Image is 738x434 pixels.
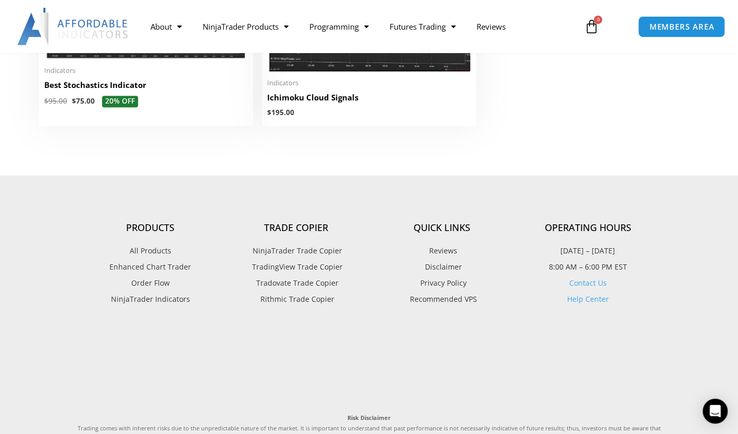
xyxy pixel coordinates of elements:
span: $ [72,96,76,106]
h4: Quick Links [369,222,515,234]
a: NinjaTrader Trade Copier [223,244,369,258]
a: Reviews [369,244,515,258]
a: Tradovate Trade Copier [223,276,369,290]
a: TradingView Trade Copier [223,260,369,274]
nav: Menu [140,15,576,39]
a: Programming [299,15,379,39]
a: Privacy Policy [369,276,515,290]
span: Indicators [44,66,248,75]
span: $ [44,96,48,106]
a: Ichimoku Cloud Signals [267,92,471,108]
span: NinjaTrader Trade Copier [250,244,342,258]
span: 0 [594,16,602,24]
bdi: 75.00 [72,96,95,106]
span: 20% OFF [102,96,138,107]
a: Contact Us [569,278,607,288]
a: NinjaTrader Products [192,15,299,39]
span: Privacy Policy [418,276,467,290]
a: NinjaTrader Indicators [78,292,223,306]
a: All Products [78,244,223,258]
h4: Operating Hours [515,222,661,234]
span: Order Flow [131,276,170,290]
span: TradingView Trade Copier [249,260,343,274]
span: Enhanced Chart Trader [109,260,191,274]
h2: Ichimoku Cloud Signals [267,92,471,103]
p: 8:00 AM – 6:00 PM EST [515,260,661,274]
a: Help Center [567,294,609,304]
a: Disclaimer [369,260,515,274]
a: Recommended VPS [369,292,515,306]
a: Order Flow [78,276,223,290]
a: Enhanced Chart Trader [78,260,223,274]
span: All Products [130,244,171,258]
div: Open Intercom Messenger [703,399,728,424]
a: Reviews [466,15,516,39]
a: Futures Trading [379,15,466,39]
span: Recommended VPS [407,292,477,306]
span: Rithmic Trade Copier [258,292,334,306]
img: LogoAI | Affordable Indicators – NinjaTrader [17,8,129,45]
bdi: 95.00 [44,96,67,106]
span: NinjaTrader Indicators [111,292,190,306]
h4: Trade Copier [223,222,369,234]
span: Tradovate Trade Copier [254,276,339,290]
bdi: 195.00 [267,108,294,117]
h4: Products [78,222,223,234]
strong: Risk Disclaimer [347,414,391,422]
h2: Best Stochastics Indicator [44,80,248,91]
a: About [140,15,192,39]
span: $ [267,108,271,117]
a: Best Stochastics Indicator [44,80,248,96]
a: Rithmic Trade Copier [223,292,369,306]
span: Disclaimer [422,260,462,274]
a: MEMBERS AREA [638,16,725,37]
p: [DATE] – [DATE] [515,244,661,258]
iframe: Customer reviews powered by Trustpilot [78,329,661,402]
a: 0 [568,11,614,42]
span: MEMBERS AREA [649,23,714,31]
span: Indicators [267,79,471,87]
span: Reviews [427,244,457,258]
